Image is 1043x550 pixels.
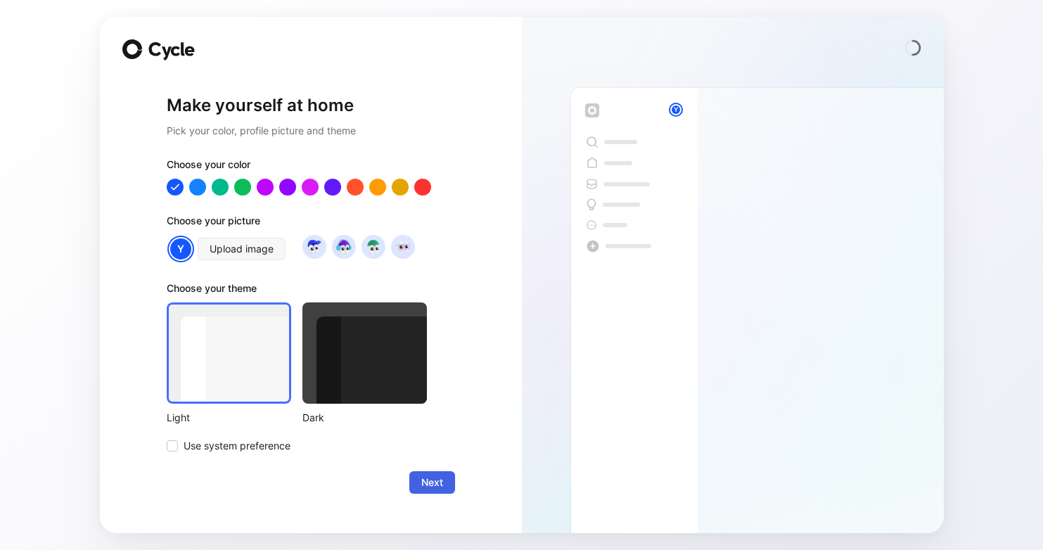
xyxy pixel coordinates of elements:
img: avatar [393,237,412,256]
div: Y [670,104,682,115]
div: Light [167,409,291,426]
h2: Pick your color, profile picture and theme [167,122,455,139]
div: Choose your theme [167,280,427,302]
div: Dark [302,409,427,426]
img: avatar [364,237,383,256]
img: avatar [334,237,353,256]
span: Next [421,474,443,491]
button: Upload image [198,238,286,260]
span: Upload image [210,241,274,257]
h1: Make yourself at home [167,94,455,117]
img: workspace-default-logo-wX5zAyuM.png [585,103,599,117]
div: Choose your color [167,156,455,179]
button: Next [409,471,455,494]
div: Choose your picture [167,212,455,235]
span: Use system preference [184,437,290,454]
img: avatar [305,237,324,256]
div: Y [169,237,193,261]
